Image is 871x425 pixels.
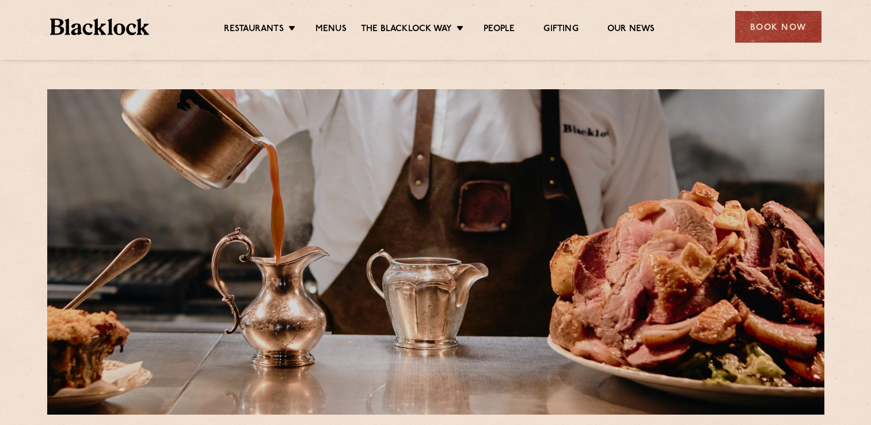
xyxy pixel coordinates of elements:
[607,24,655,36] a: Our News
[735,11,821,43] div: Book Now
[543,24,578,36] a: Gifting
[224,24,284,36] a: Restaurants
[484,24,515,36] a: People
[361,24,452,36] a: The Blacklock Way
[50,18,150,35] img: BL_Textured_Logo-footer-cropped.svg
[315,24,347,36] a: Menus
